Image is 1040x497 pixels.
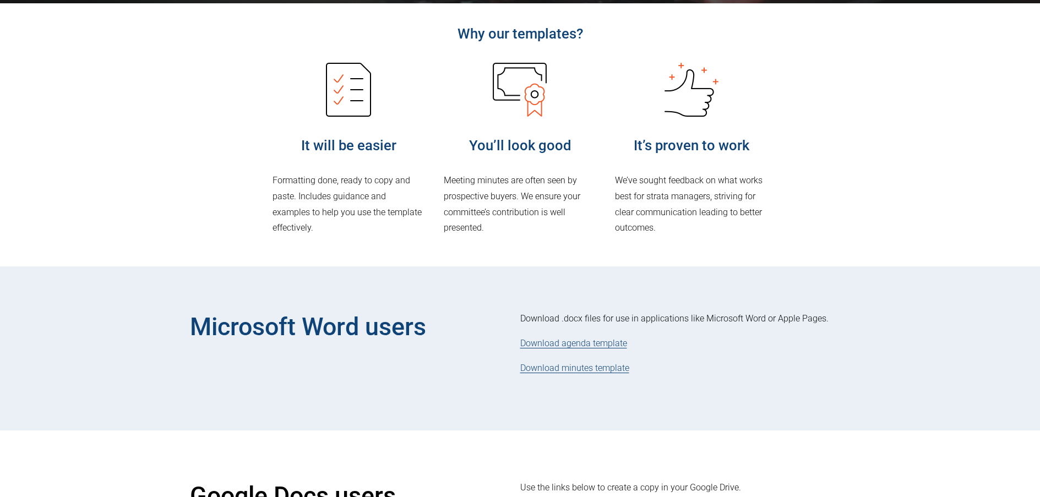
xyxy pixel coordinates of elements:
[615,173,767,236] p: We’ve sought feedback on what works best for strata managers, striving for clear communication le...
[615,136,767,155] h4: It’s proven to work
[444,173,596,236] p: Meeting minutes are often seen by prospective buyers. We ensure your committee’s contribution is ...
[273,173,425,236] p: Formatting done, ready to copy and paste. Includes guidance and examples to help you use the temp...
[273,136,425,155] h4: It will be easier
[444,136,596,155] h4: You’ll look good
[520,311,851,327] p: Download .docx files for use in applications like Microsoft Word or Apple Pages.
[273,24,768,43] h4: Why our templates?
[190,311,465,343] h2: Microsoft Word users
[520,480,851,496] p: Use the links below to create a copy in your Google Drive.
[520,338,627,348] a: Download agenda template
[520,363,629,373] a: Download minutes template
